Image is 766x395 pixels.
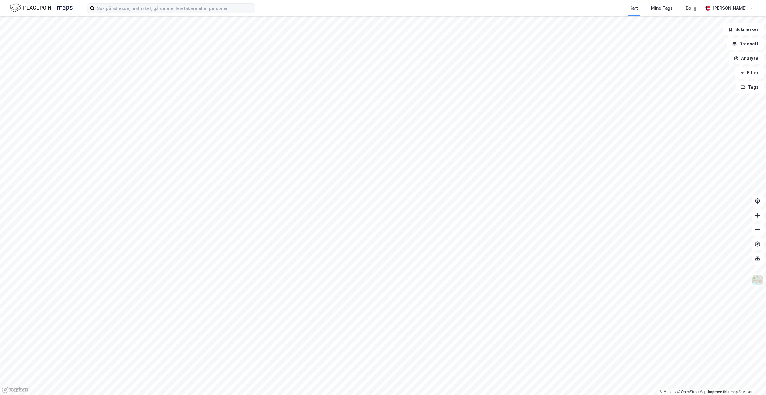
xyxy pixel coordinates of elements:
div: [PERSON_NAME] [713,5,747,12]
input: Søk på adresse, matrikkel, gårdeiere, leietakere eller personer [95,4,255,13]
div: Mine Tags [651,5,673,12]
div: Kontrollprogram for chat [736,366,766,395]
div: Bolig [686,5,696,12]
img: logo.f888ab2527a4732fd821a326f86c7f29.svg [10,3,73,13]
div: Kart [629,5,638,12]
iframe: Chat Widget [736,366,766,395]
